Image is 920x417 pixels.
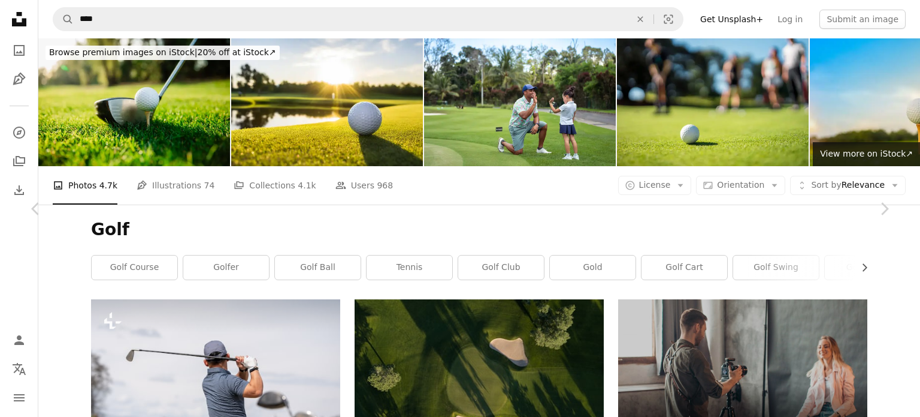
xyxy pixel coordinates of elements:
a: Log in [770,10,810,29]
a: golf ball [275,256,361,280]
button: Language [7,357,31,381]
a: Illustrations [7,67,31,91]
span: 4.1k [298,179,316,192]
a: tennis [367,256,452,280]
a: golf clubs [825,256,910,280]
button: Orientation [696,176,785,195]
a: Log in / Sign up [7,328,31,352]
span: Sort by [811,180,841,190]
form: Find visuals sitewide [53,7,683,31]
a: Collections 4.1k [234,166,316,205]
img: Close Up on Golf Ball During a Play [617,38,809,166]
button: Clear [627,8,653,31]
a: golf course [92,256,177,280]
a: bird's eye photo of grass field [355,377,604,388]
a: golfer [183,256,269,280]
div: 20% off at iStock ↗ [46,46,280,60]
span: 74 [204,179,215,192]
a: Browse premium images on iStock|20% off at iStock↗ [38,38,287,67]
a: Users 968 [335,166,393,205]
a: Illustrations 74 [137,166,214,205]
a: Collections [7,149,31,173]
span: Relevance [811,179,885,191]
img: Young girl high fives her father after golf lesson [424,38,616,166]
img: White Golf Ball On Picturesque Green Golf Course At The Sunset. Copy Space. [231,38,423,166]
h1: Golf [91,219,867,241]
a: golf club [458,256,544,280]
span: Orientation [717,180,764,190]
button: License [618,176,692,195]
button: Sort byRelevance [790,176,906,195]
a: View more on iStock↗ [813,142,920,166]
button: Submit an image [819,10,906,29]
a: Get Unsplash+ [693,10,770,29]
button: Visual search [654,8,683,31]
span: 968 [377,179,393,192]
a: Explore [7,121,31,145]
span: Browse premium images on iStock | [49,47,197,57]
button: scroll list to the right [854,256,867,280]
span: View more on iStock ↗ [820,149,913,158]
a: Photos [7,38,31,62]
button: Search Unsplash [53,8,74,31]
a: Next [848,151,920,266]
a: golf swing [733,256,819,280]
button: Menu [7,386,31,410]
a: gold [550,256,635,280]
img: Golf club and golf ball on a green lawn in a beautiful golf course - Stock Photo [38,38,230,166]
span: License [639,180,671,190]
a: a man swinging a golf club on a golf course [91,377,340,388]
a: golf cart [641,256,727,280]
